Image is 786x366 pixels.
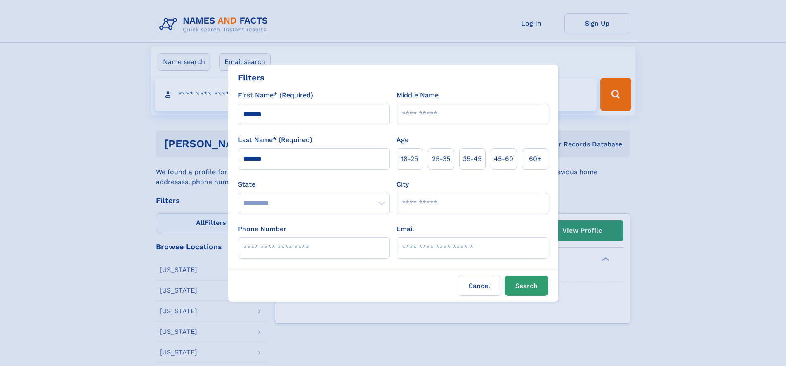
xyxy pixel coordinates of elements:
[401,154,418,164] span: 18‑25
[397,224,414,234] label: Email
[432,154,450,164] span: 25‑35
[463,154,482,164] span: 35‑45
[458,276,501,296] label: Cancel
[529,154,541,164] span: 60+
[238,135,312,145] label: Last Name* (Required)
[397,90,439,100] label: Middle Name
[397,135,408,145] label: Age
[505,276,548,296] button: Search
[238,224,286,234] label: Phone Number
[238,90,313,100] label: First Name* (Required)
[238,179,390,189] label: State
[238,71,264,84] div: Filters
[397,179,409,189] label: City
[494,154,513,164] span: 45‑60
